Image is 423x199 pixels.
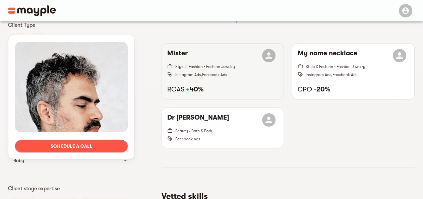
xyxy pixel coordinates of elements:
[8,5,56,16] img: Main logo
[298,85,409,94] h6: CPO
[175,64,235,69] span: Style & Fashion • Fashion Jewelry
[175,72,202,77] span: Instagram Ads ,
[306,72,333,77] span: Instagram Ads ,
[13,156,117,164] div: Baby
[8,152,135,169] div: Baby
[202,72,227,77] span: Facebook Ads
[333,72,357,77] span: Facebook Ads
[8,21,135,29] p: Client Type
[8,185,135,193] p: Client stage expertise
[15,140,128,152] button: Schedule a call
[314,85,316,93] span: -
[167,113,229,127] h6: Dr [PERSON_NAME]
[9,35,25,43] span: B2B
[167,85,279,94] h6: ROAS
[298,49,357,62] h6: My name necklace
[28,35,45,43] span: B2C
[175,129,214,133] span: Beauty • Bath & Body
[167,49,188,62] h6: Mister
[162,108,284,148] button: Dr [PERSON_NAME]Beauty • Bath & BodyFacebook Ads
[186,85,190,93] span: +
[292,44,414,99] button: My name necklaceStyle & Fashion • Fashion JewelryInstagram Ads,Facebook AdsCPO -20%
[395,7,415,13] span: Menu
[20,142,122,150] span: Schedule a call
[314,85,330,93] strong: 20%
[162,44,284,99] button: MisterStyle & Fashion • Fashion JewelryInstagram Ads,Facebook AdsROAS +40%
[175,137,200,141] span: Facebook Ads
[306,64,365,69] span: Style & Fashion • Fashion Jewelry
[186,85,203,93] strong: 40%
